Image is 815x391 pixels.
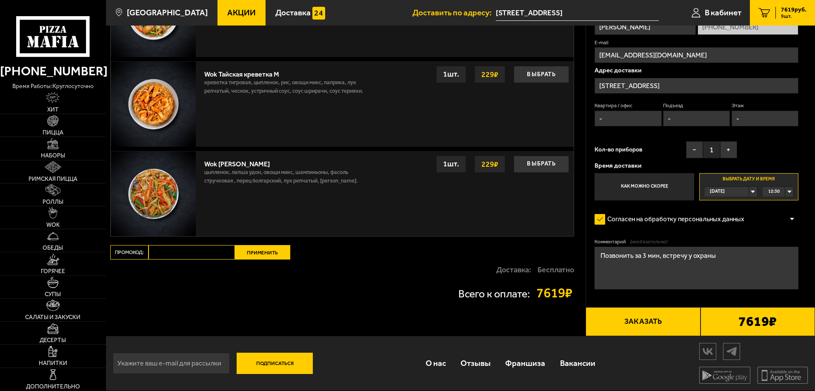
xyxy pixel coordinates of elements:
[595,47,798,63] input: @
[553,349,603,377] a: Вакансии
[781,7,806,13] span: 7619 руб.
[412,9,496,17] span: Доставить по адресу:
[312,7,325,20] img: 15daf4d41897b9f0e9f617042186c801.svg
[703,141,720,158] span: 1
[496,266,531,274] p: Доставка:
[768,187,780,197] span: 12:30
[41,268,65,274] span: Горячее
[538,266,574,274] strong: Бесплатно
[436,66,466,83] div: 1 шт.
[39,360,67,366] span: Напитки
[418,349,453,377] a: О нас
[26,384,80,390] span: Дополнительно
[43,245,63,251] span: Обеды
[46,222,60,228] span: WOK
[595,67,798,74] p: Адрес доставки
[436,156,466,173] div: 1 шт.
[275,9,311,17] span: Доставка
[43,130,63,136] span: Пицца
[204,168,369,189] p: цыпленок, лапша удон, овощи микс, шампиньоны, фасоль стручковая , перец болгарский, лук репчатый,...
[47,107,59,113] span: Хит
[699,173,798,200] label: Выбрать дату и время
[227,9,256,17] span: Акции
[595,39,798,46] label: E-mail
[595,163,798,169] p: Время доставки
[514,156,569,173] button: Выбрать
[25,314,80,320] span: Салаты и закуски
[458,289,530,300] p: Всего к оплате:
[595,19,695,35] input: Имя
[40,337,66,343] span: Десерты
[453,349,498,377] a: Отзывы
[781,14,806,19] span: 9 шт.
[204,66,372,78] div: Wok Тайская креветка M
[498,349,552,377] a: Франшиза
[630,238,667,245] span: (необязательно)
[595,102,661,109] label: Квартира / офис
[595,173,694,200] label: Как можно скорее
[686,141,703,158] button: −
[710,187,725,197] span: [DATE]
[698,19,798,35] input: +7 (
[705,9,741,17] span: В кабинет
[237,353,313,374] button: Подписаться
[732,102,798,109] label: Этаж
[111,151,574,236] a: Wok [PERSON_NAME]цыпленок, лапша удон, овощи микс, шампиньоны, фасоль стручковая , перец болгарск...
[595,211,753,228] label: Согласен на обработку персональных данных
[43,199,63,205] span: Роллы
[595,147,642,153] span: Кол-во приборов
[720,141,737,158] button: +
[111,61,574,146] a: Wok Тайская креветка Mкреветка тигровая, цыпленок, рис, овощи микс, паприка, лук репчатый, чеснок...
[204,78,372,100] p: креветка тигровая, цыпленок, рис, овощи микс, паприка, лук репчатый, чеснок, устричный соус, соус...
[536,286,575,300] strong: 7619 ₽
[738,315,777,328] b: 7619 ₽
[127,9,208,17] span: [GEOGRAPHIC_DATA]
[45,291,61,297] span: Супы
[595,238,798,245] label: Комментарий
[113,353,230,374] input: Укажите ваш e-mail для рассылки
[700,344,716,359] img: vk
[586,307,700,336] button: Заказать
[663,102,730,109] label: Подъезд
[41,153,65,159] span: Наборы
[479,66,500,83] strong: 229 ₽
[514,66,569,83] button: Выбрать
[496,5,659,21] input: Ваш адрес доставки
[29,176,77,182] span: Римская пицца
[723,344,740,359] img: tg
[479,156,500,172] strong: 229 ₽
[204,156,369,168] div: Wok [PERSON_NAME]
[235,245,290,260] button: Применить
[110,245,149,260] label: Промокод:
